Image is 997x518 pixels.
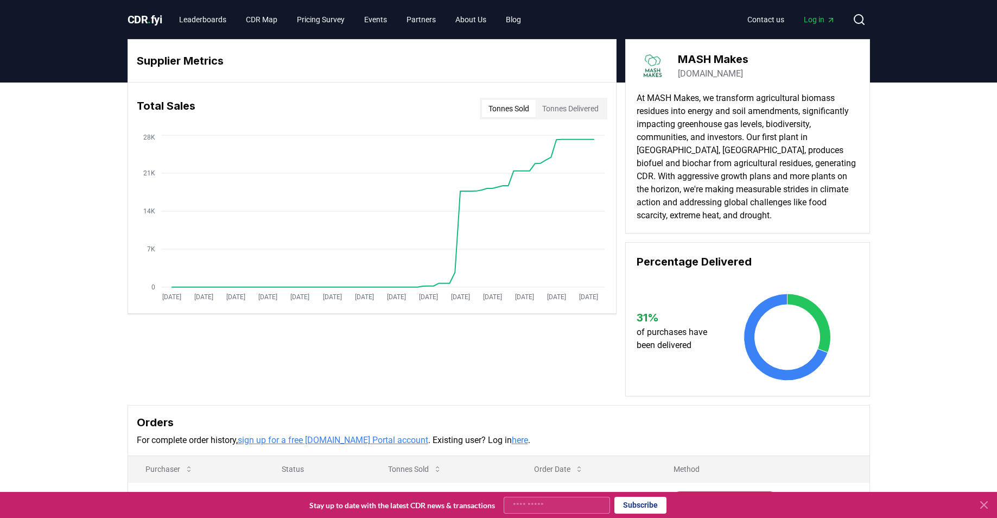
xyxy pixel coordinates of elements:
[637,92,859,222] p: At MASH Makes, we transform agricultural biomass residues into energy and soil amendments, signif...
[497,10,530,29] a: Blog
[137,414,861,431] h3: Orders
[525,458,592,480] button: Order Date
[290,293,309,301] tspan: [DATE]
[258,293,277,301] tspan: [DATE]
[162,293,181,301] tspan: [DATE]
[137,53,607,69] h3: Supplier Metrics
[482,100,536,117] button: Tonnes Sold
[143,134,155,141] tspan: 28K
[637,309,717,326] h3: 31 %
[170,10,235,29] a: Leaderboards
[379,458,450,480] button: Tonnes Sold
[398,10,444,29] a: Partners
[151,283,155,291] tspan: 0
[739,10,844,29] nav: Main
[739,10,793,29] a: Contact us
[238,435,428,445] a: sign up for a free [DOMAIN_NAME] Portal account
[128,482,265,512] td: Shopify
[148,13,151,26] span: .
[665,464,860,475] p: Method
[678,51,748,67] h3: MASH Makes
[637,326,717,352] p: of purchases have been delivered
[515,293,534,301] tspan: [DATE]
[322,293,341,301] tspan: [DATE]
[137,458,202,480] button: Purchaser
[273,464,361,475] p: Status
[579,293,598,301] tspan: [DATE]
[226,293,245,301] tspan: [DATE]
[547,293,566,301] tspan: [DATE]
[450,293,469,301] tspan: [DATE]
[143,207,155,215] tspan: 14K
[354,293,373,301] tspan: [DATE]
[143,169,155,177] tspan: 21K
[482,293,501,301] tspan: [DATE]
[512,435,528,445] a: here
[288,10,353,29] a: Pricing Survey
[386,293,405,301] tspan: [DATE]
[128,13,162,26] span: CDR fyi
[678,67,743,80] a: [DOMAIN_NAME]
[795,10,844,29] a: Log in
[170,10,530,29] nav: Main
[637,50,667,81] img: MASH Makes-logo
[137,434,861,447] p: For complete order history, . Existing user? Log in .
[237,10,286,29] a: CDR Map
[517,482,656,512] td: [DATE]
[536,100,605,117] button: Tonnes Delivered
[418,293,437,301] tspan: [DATE]
[371,482,517,512] td: 3,250
[637,254,859,270] h3: Percentage Delivered
[674,491,776,503] div: Biochar Carbon Removal (BCR)
[137,98,195,119] h3: Total Sales
[355,10,396,29] a: Events
[447,10,495,29] a: About Us
[804,14,835,25] span: Log in
[147,245,155,253] tspan: 7K
[194,293,213,301] tspan: [DATE]
[128,12,162,27] a: CDR.fyi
